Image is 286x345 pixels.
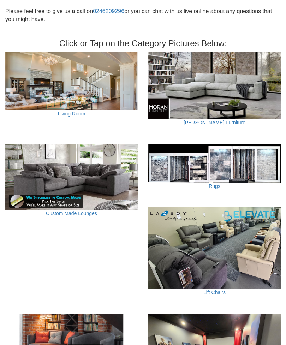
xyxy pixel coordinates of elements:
[148,208,281,289] img: Lift Chairs
[148,144,281,183] img: Rugs
[93,8,124,14] a: 0246209296
[46,211,97,216] a: Custom Made Lounges
[184,120,245,126] a: [PERSON_NAME] Furniture
[58,111,85,117] a: Living Room
[5,144,138,210] img: Custom Made Lounges
[203,290,226,296] a: Lift Chairs
[148,52,281,119] img: Moran Furniture
[209,184,220,189] a: Rugs
[5,52,138,110] img: Living Room
[5,39,281,48] h3: Click or Tap on the Category Pictures Below:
